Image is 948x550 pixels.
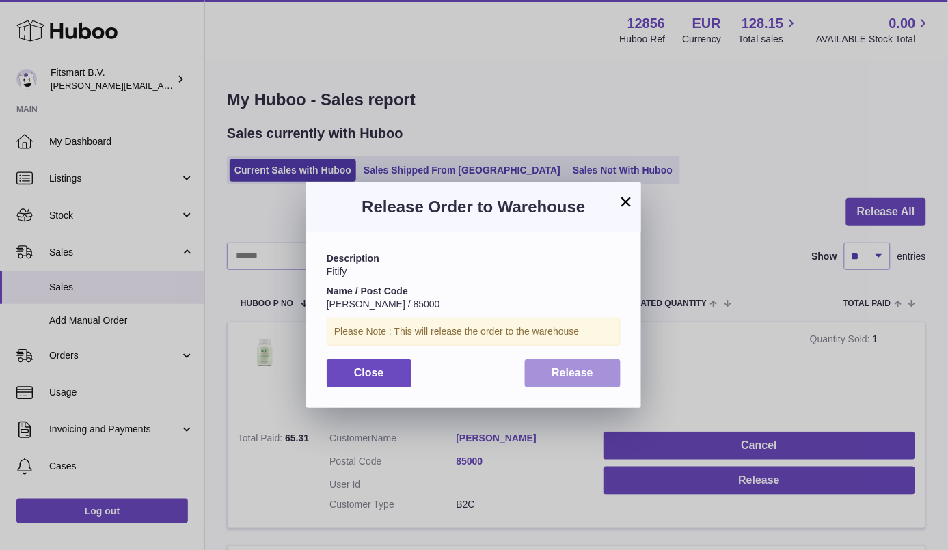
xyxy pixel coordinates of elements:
[327,359,411,387] button: Close
[327,266,347,277] span: Fitify
[354,367,384,379] span: Close
[327,196,621,218] h3: Release Order to Warehouse
[327,318,621,346] div: Please Note : This will release the order to the warehouse
[552,367,594,379] span: Release
[327,286,408,297] strong: Name / Post Code
[327,299,440,310] span: [PERSON_NAME] / 85000
[327,253,379,264] strong: Description
[618,193,634,210] button: ×
[525,359,621,387] button: Release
